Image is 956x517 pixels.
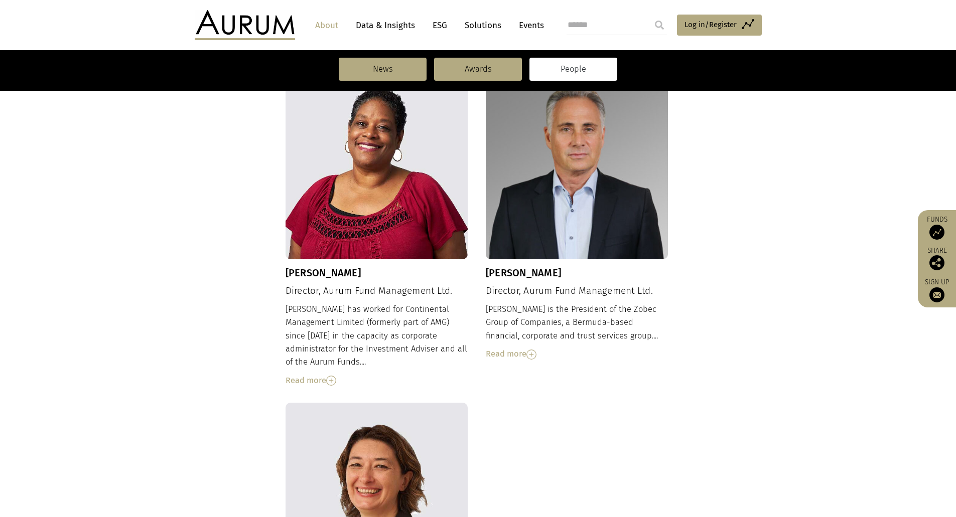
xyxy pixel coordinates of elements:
a: Sign up [923,278,951,302]
a: About [310,16,343,35]
img: Read More [526,350,536,360]
a: News [339,58,427,81]
div: Read more [486,348,668,361]
img: Share this post [929,255,944,270]
div: [PERSON_NAME] has worked for Continental Management Limited (formerly part of AMG) since [DATE] i... [286,303,468,387]
h3: [PERSON_NAME] [486,267,668,279]
h4: Director, Aurum Fund Management Ltd. [286,285,468,297]
img: Read More [326,376,336,386]
div: [PERSON_NAME] is the President of the Zobec Group of Companies, a Bermuda-based financial, corpor... [486,303,668,361]
img: Aurum [195,10,295,40]
input: Submit [649,15,669,35]
h4: Director, Aurum Fund Management Ltd. [486,285,668,297]
a: Funds [923,215,951,240]
a: Log in/Register [677,15,762,36]
div: Read more [286,374,468,387]
a: Solutions [460,16,506,35]
img: Sign up to our newsletter [929,287,944,302]
a: Data & Insights [351,16,420,35]
img: Access Funds [929,225,944,240]
h3: [PERSON_NAME] [286,267,468,279]
a: People [529,58,617,81]
span: Log in/Register [685,19,737,31]
a: ESG [428,16,452,35]
div: Share [923,247,951,270]
a: Events [514,16,544,35]
a: Awards [434,58,522,81]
